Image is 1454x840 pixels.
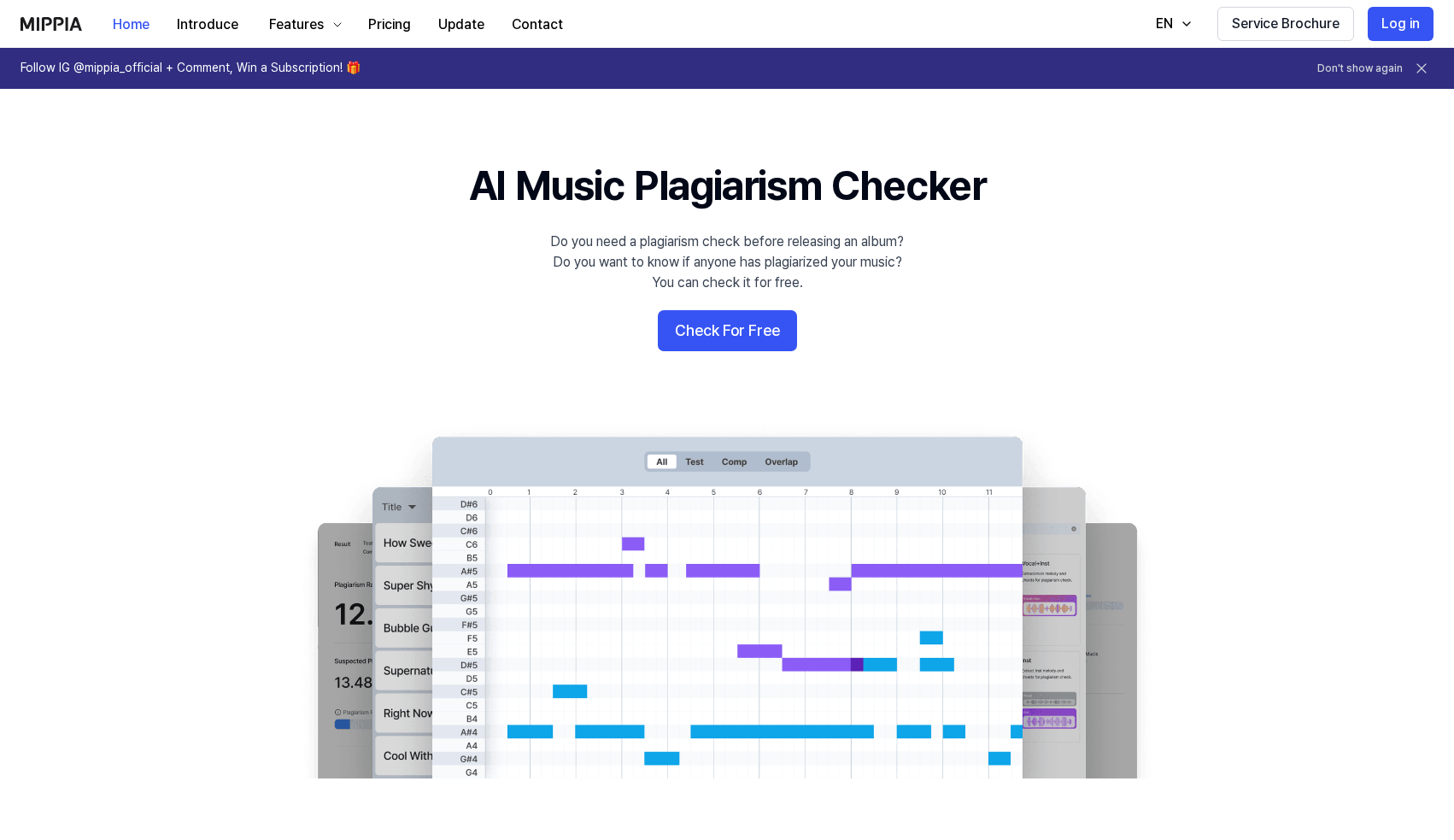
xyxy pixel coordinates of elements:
[498,8,577,42] button: Contact
[1368,7,1433,41] button: Log in
[163,8,252,42] button: Introduce
[21,60,361,77] h1: Follow IG @mippia_official + Comment, Win a Subscription! 🎁
[99,1,163,48] a: Home
[425,1,498,48] a: Update
[21,17,82,31] img: logo
[266,15,327,35] div: Features
[1317,62,1403,76] button: Don't show again
[550,232,904,293] div: Do you need a plagiarism check before releasing an album? Do you want to know if anyone has plagi...
[99,8,163,42] button: Home
[252,8,355,42] button: Features
[283,420,1171,778] img: main Image
[1152,14,1176,34] div: EN
[658,310,797,351] button: Check For Free
[1217,7,1354,41] button: Service Brochure
[469,157,986,214] h1: AI Music Plagiarism Checker
[425,8,498,42] button: Update
[1139,7,1204,41] button: EN
[355,8,425,42] button: Pricing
